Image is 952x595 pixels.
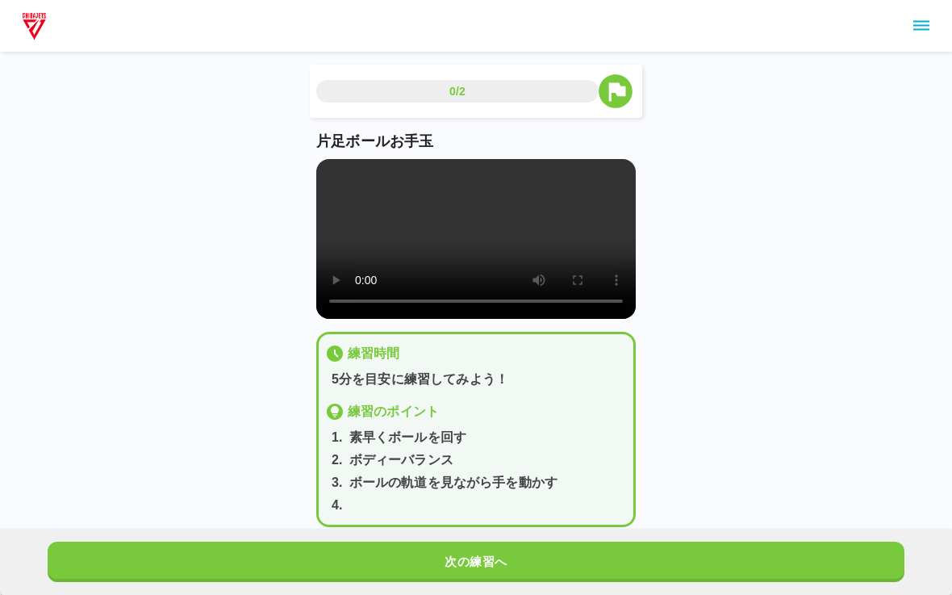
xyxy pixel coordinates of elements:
p: 0/2 [449,83,466,99]
p: 素早くボールを回す [349,428,466,447]
button: 次の練習へ [48,542,904,582]
p: 4 . [332,496,343,515]
p: 練習のポイント [348,402,439,421]
p: 片足ボールお手玉 [316,131,636,153]
p: ボールの軌道を見ながら手を動かす [349,473,557,492]
img: dummy [19,10,49,42]
p: 2 . [332,450,343,470]
button: sidemenu [908,12,935,40]
p: 3 . [332,473,343,492]
p: 1 . [332,428,343,447]
p: 5分を目安に練習してみよう！ [332,370,627,389]
p: 練習時間 [348,344,400,363]
p: ボディーバランス [349,450,453,470]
